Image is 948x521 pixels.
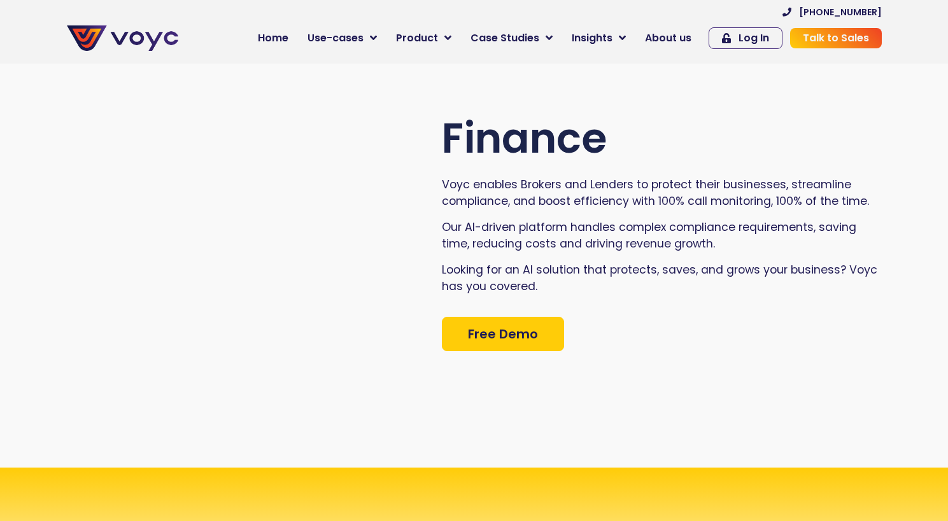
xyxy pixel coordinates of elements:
a: Use-cases [298,25,386,51]
img: voyc-full-logo [67,25,178,51]
a: Insights [562,25,635,51]
span: Case Studies [470,31,539,46]
a: Home [248,25,298,51]
span: About us [645,31,691,46]
span: Our AI-driven platform handles complex compliance requirements, saving time, reducing costs and d... [442,219,856,251]
span: Use-cases [308,31,364,46]
span: Product [396,31,438,46]
span: Log In [739,33,769,43]
span: Free Demo [468,328,538,340]
h2: Finance [442,114,878,163]
span: Looking for an AI solution that protects, saves, and grows your business? Voyc has you covered. [442,262,877,294]
a: About us [635,25,701,51]
span: Talk to Sales [803,33,869,43]
a: [PHONE_NUMBER] [782,8,882,17]
a: Log In [709,27,782,49]
a: Product [386,25,461,51]
span: Home [258,31,288,46]
a: Talk to Sales [790,28,882,48]
span: Insights [572,31,612,46]
a: Case Studies [461,25,562,51]
span: [PHONE_NUMBER] [799,8,882,17]
span: Voyc enables Brokers and Lenders to protect their businesses, streamline compliance, and boost ef... [442,177,869,209]
a: Free Demo [442,317,564,351]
